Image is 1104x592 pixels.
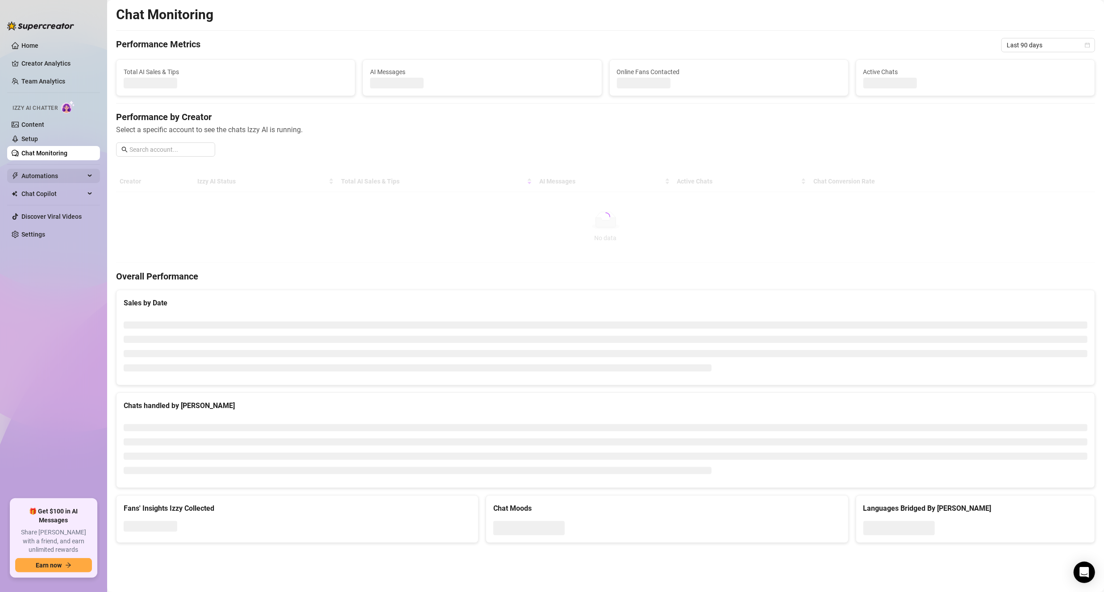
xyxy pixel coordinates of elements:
input: Search account... [129,145,210,154]
img: AI Chatter [61,100,75,113]
span: Share [PERSON_NAME] with a friend, and earn unlimited rewards [15,528,92,554]
span: Active Chats [863,67,1087,77]
span: loading [601,212,611,222]
a: Creator Analytics [21,56,93,71]
span: search [121,146,128,153]
h4: Performance by Creator [116,111,1095,123]
img: logo-BBDzfeDw.svg [7,21,74,30]
span: thunderbolt [12,172,19,179]
span: Automations [21,169,85,183]
span: Izzy AI Chatter [12,104,58,113]
span: 🎁 Get $100 in AI Messages [15,507,92,525]
span: Select a specific account to see the chats Izzy AI is running. [116,124,1095,135]
a: Home [21,42,38,49]
span: Online Fans Contacted [617,67,841,77]
div: Sales by Date [124,297,1087,309]
span: Chat Copilot [21,187,85,201]
span: calendar [1085,42,1090,48]
span: arrow-right [65,562,71,568]
span: Earn now [36,562,62,569]
button: Earn nowarrow-right [15,558,92,572]
span: AI Messages [370,67,594,77]
div: Open Intercom Messenger [1074,562,1095,583]
a: Content [21,121,44,128]
div: Languages Bridged By [PERSON_NAME] [863,503,1087,514]
a: Team Analytics [21,78,65,85]
a: Chat Monitoring [21,150,67,157]
img: Chat Copilot [12,191,17,197]
h2: Chat Monitoring [116,6,213,23]
h4: Performance Metrics [116,38,200,52]
a: Discover Viral Videos [21,213,82,220]
a: Setup [21,135,38,142]
span: Total AI Sales & Tips [124,67,348,77]
h4: Overall Performance [116,270,1095,283]
a: Settings [21,231,45,238]
span: Last 90 days [1007,38,1090,52]
div: Chats handled by [PERSON_NAME] [124,400,1087,411]
div: Fans' Insights Izzy Collected [124,503,471,514]
div: Chat Moods [493,503,841,514]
